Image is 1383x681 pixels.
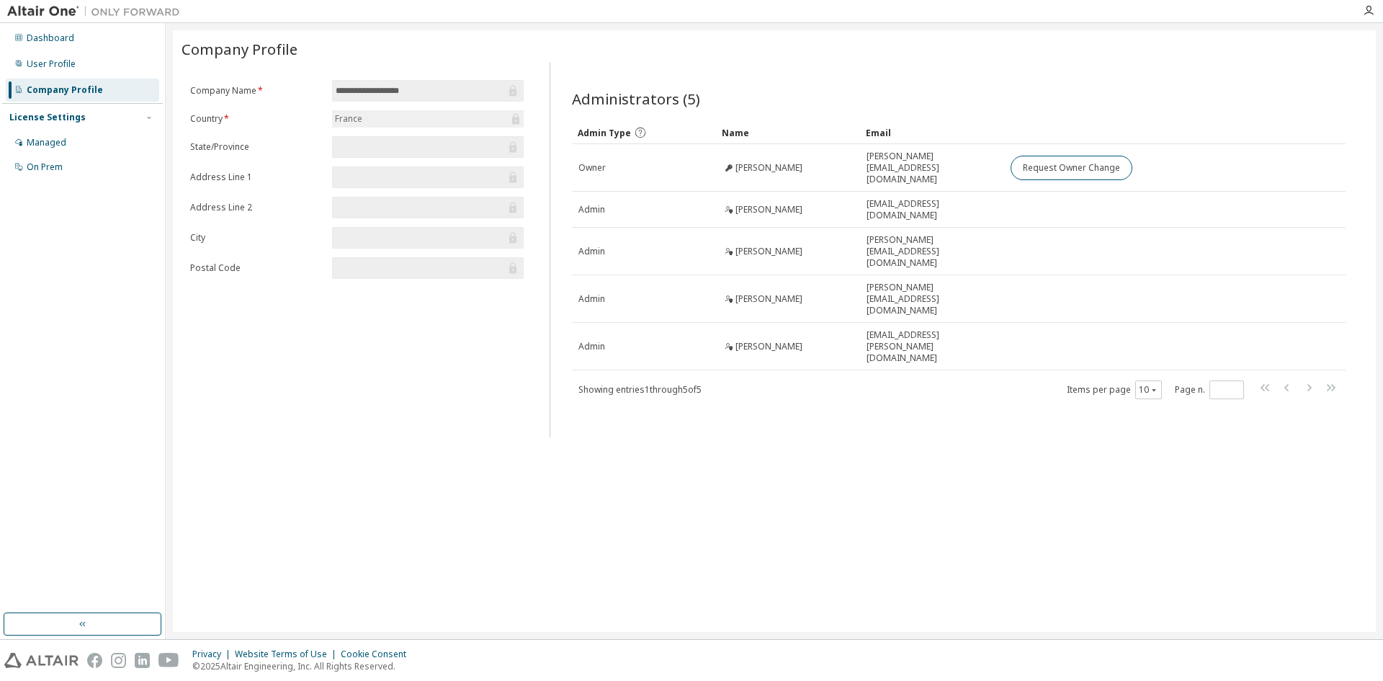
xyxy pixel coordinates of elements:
img: facebook.svg [87,653,102,668]
label: City [190,232,323,244]
div: France [332,110,524,128]
label: Postal Code [190,262,323,274]
div: Email [866,121,998,144]
div: License Settings [9,112,86,123]
div: Privacy [192,649,235,660]
span: [PERSON_NAME][EMAIL_ADDRESS][DOMAIN_NAME] [867,151,998,185]
span: Owner [578,162,606,174]
span: [PERSON_NAME] [735,162,802,174]
div: Company Profile [27,84,103,96]
span: [PERSON_NAME] [735,204,802,215]
div: On Prem [27,161,63,173]
span: [EMAIL_ADDRESS][PERSON_NAME][DOMAIN_NAME] [867,329,998,364]
span: Admin [578,341,605,352]
img: instagram.svg [111,653,126,668]
label: Company Name [190,85,323,97]
button: 10 [1139,384,1158,396]
img: Altair One [7,4,187,19]
img: youtube.svg [158,653,179,668]
span: [PERSON_NAME] [735,293,802,305]
label: Address Line 2 [190,202,323,213]
span: [EMAIL_ADDRESS][DOMAIN_NAME] [867,198,998,221]
span: Showing entries 1 through 5 of 5 [578,383,702,396]
div: Cookie Consent [341,649,415,660]
span: [PERSON_NAME] [735,246,802,257]
div: User Profile [27,58,76,70]
div: Website Terms of Use [235,649,341,660]
div: Managed [27,137,66,148]
label: State/Province [190,141,323,153]
div: France [333,111,364,127]
div: Dashboard [27,32,74,44]
img: altair_logo.svg [4,653,79,668]
span: Page n. [1175,380,1244,399]
span: [PERSON_NAME] [735,341,802,352]
span: Company Profile [182,39,297,59]
span: Items per page [1067,380,1162,399]
p: © 2025 Altair Engineering, Inc. All Rights Reserved. [192,660,415,672]
span: Admin [578,204,605,215]
span: Admin [578,246,605,257]
img: linkedin.svg [135,653,150,668]
button: Request Owner Change [1011,156,1132,180]
label: Address Line 1 [190,172,323,183]
span: [PERSON_NAME][EMAIL_ADDRESS][DOMAIN_NAME] [867,234,998,269]
span: Admin [578,293,605,305]
div: Name [722,121,854,144]
span: [PERSON_NAME][EMAIL_ADDRESS][DOMAIN_NAME] [867,282,998,316]
span: Admin Type [578,127,631,139]
label: Country [190,113,323,125]
span: Administrators (5) [572,89,700,109]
